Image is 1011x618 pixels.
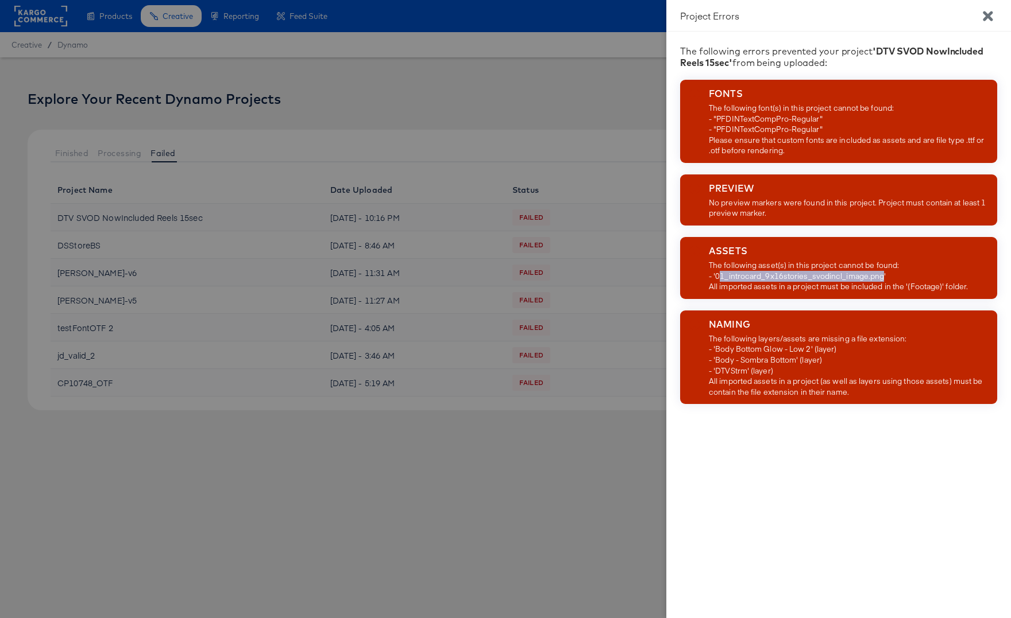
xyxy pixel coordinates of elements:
div: The following errors prevented your project from being uploaded: [680,45,997,68]
div: The following layers/assets are missing a file extension: - 'Body Bottom Glow - Low 2' (layer) - ... [709,333,993,397]
div: The following asset(s) in this project cannot be found: - '01_introcard_9x16stories_svodincl_imag... [709,260,968,292]
div: Project Errors [680,9,997,22]
div: ASSETS [709,244,968,258]
div: No preview markers were found in this project. Project must contain at least 1 preview marker. [709,197,993,219]
div: PREVIEW [709,181,993,195]
strong: ' DTV SVOD NowIncluded Reels 15sec ' [680,45,983,68]
div: The following font(s) in this project cannot be found: - "PFDINTextCompPro-Regular" - "PFDINTextC... [709,103,993,156]
div: FONTS [709,87,993,100]
div: NAMING [709,317,993,331]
